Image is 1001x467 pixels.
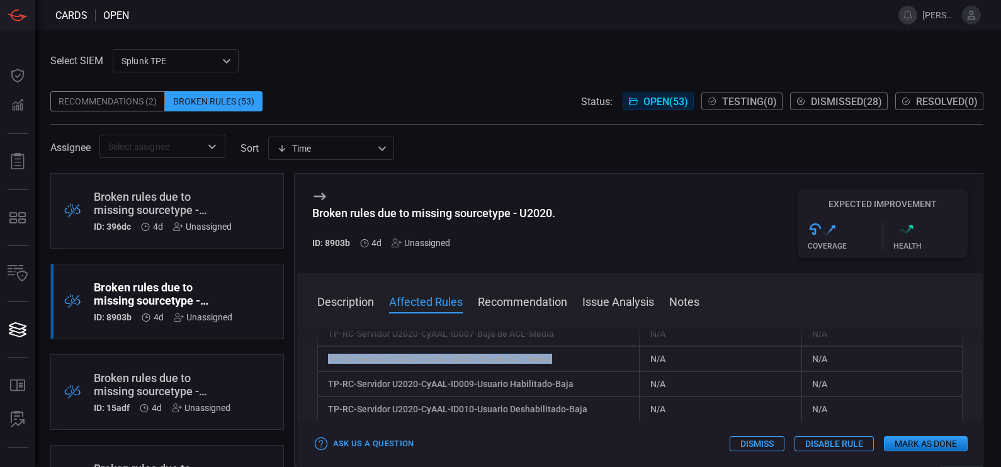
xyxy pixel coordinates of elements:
button: Rule Catalog [3,371,33,401]
span: Aug 21, 2025 5:55 AM [152,403,162,413]
button: Testing(0) [701,93,783,110]
button: Mark as Done [884,436,968,451]
div: Health [893,242,968,250]
h5: ID: 15adf [94,403,130,413]
button: Issue Analysis [582,293,654,308]
h5: ID: 8903b [312,238,350,248]
button: Recommendation [478,293,567,308]
span: Aug 21, 2025 5:58 AM [153,222,163,232]
span: Cards [55,9,88,21]
div: N/A [640,397,801,422]
div: Broken rules due to missing sourcetype - U2020. [94,281,232,307]
div: Broken rules due to missing sourcetype - fiberhome. [94,371,230,398]
div: Unassigned [174,312,232,322]
button: Detections [3,91,33,121]
span: Aug 21, 2025 5:56 AM [154,312,164,322]
button: MITRE - Detection Posture [3,203,33,233]
span: Testing ( 0 ) [722,96,777,108]
button: Inventory [3,259,33,289]
button: ALERT ANALYSIS [3,405,33,435]
span: open [103,9,129,21]
button: Reports [3,147,33,177]
button: Dismissed(28) [790,93,888,110]
button: Notes [669,293,699,308]
button: Open(53) [623,93,694,110]
span: Status: [581,96,613,108]
div: Coverage [808,242,883,250]
div: N/A [640,371,801,397]
div: TP-RC-Servidor U2020-CyAAL-ID009-Usuario Habilitado-Baja [317,371,640,397]
div: Unassigned [392,238,450,248]
input: Select assignee [103,138,201,154]
span: Open ( 53 ) [643,96,688,108]
div: N/A [801,371,963,397]
div: TP-RC-Servidor U2020-CyAAL-ID008-Alta de ACL-Media [317,346,640,371]
p: Splunk TPE [122,55,218,67]
button: Description [317,293,374,308]
div: Broken rules due to missing sourcetype - trapx2. [94,190,232,217]
h5: ID: 396dc [94,222,131,232]
div: N/A [801,346,963,371]
span: Assignee [50,142,91,154]
span: Resolved ( 0 ) [916,96,978,108]
h5: Expected Improvement [798,199,968,209]
div: TP-RC-Servidor U2020-CyAAL-ID010-Usuario Deshabilitado-Baja [317,397,640,422]
button: Dashboard [3,60,33,91]
button: Dismiss [730,436,784,451]
span: Aug 21, 2025 5:56 AM [371,238,382,248]
span: [PERSON_NAME][EMAIL_ADDRESS][PERSON_NAME][DOMAIN_NAME] [922,10,957,20]
button: Cards [3,315,33,345]
div: Recommendations (2) [50,91,165,111]
div: Unassigned [173,222,232,232]
button: Resolved(0) [895,93,983,110]
div: Unassigned [172,403,230,413]
h5: ID: 8903b [94,312,132,322]
button: Ask Us a Question [312,434,417,454]
div: N/A [801,397,963,422]
div: Broken Rules (53) [165,91,263,111]
div: Time [277,142,374,155]
label: sort [240,142,259,154]
button: Disable Rule [795,436,874,451]
div: N/A [640,346,801,371]
span: Dismissed ( 28 ) [811,96,882,108]
div: Broken rules due to missing sourcetype - U2020. [312,206,555,220]
label: Select SIEM [50,55,103,67]
button: Affected Rules [389,293,463,308]
button: Open [203,138,221,155]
